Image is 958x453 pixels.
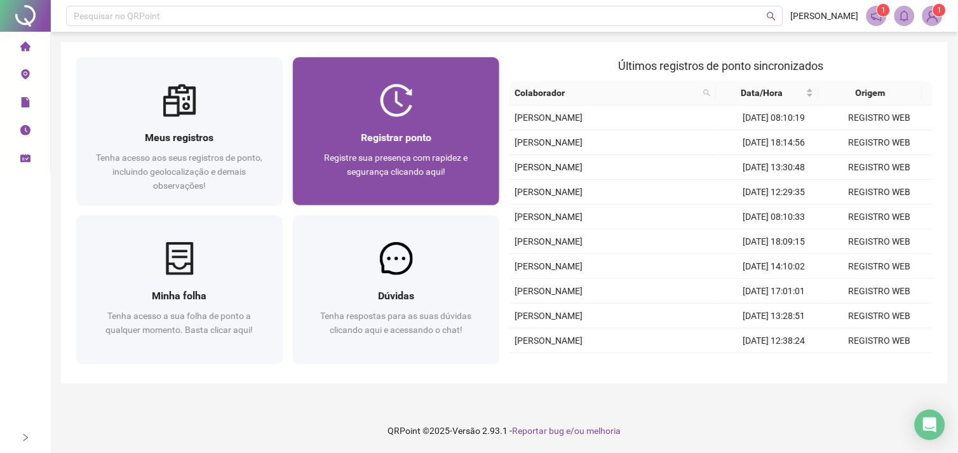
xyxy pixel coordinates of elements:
[51,409,958,453] footer: QRPoint © 2025 - 2.93.1 -
[515,212,583,222] span: [PERSON_NAME]
[819,81,922,105] th: Origem
[827,205,933,229] td: REGISTRO WEB
[716,81,819,105] th: Data/Hora
[20,36,30,61] span: home
[325,152,468,177] span: Registre sua presença com rapidez e segurança clicando aqui!
[721,229,827,254] td: [DATE] 18:09:15
[933,4,946,17] sup: Atualize o seu contato no menu Meus Dados
[515,286,583,296] span: [PERSON_NAME]
[97,152,263,191] span: Tenha acesso aos seus registros de ponto, incluindo geolocalização e demais observações!
[515,261,583,271] span: [PERSON_NAME]
[106,311,253,335] span: Tenha acesso a sua folha de ponto a qualquer momento. Basta clicar aqui!
[515,112,583,123] span: [PERSON_NAME]
[619,59,824,72] span: Últimos registros de ponto sincronizados
[827,353,933,378] td: REGISTRO WEB
[899,10,910,22] span: bell
[20,91,30,117] span: file
[721,86,804,100] span: Data/Hora
[721,254,827,279] td: [DATE] 14:10:02
[361,132,431,144] span: Registrar ponto
[767,11,776,21] span: search
[76,215,283,363] a: Minha folhaTenha acesso a sua folha de ponto a qualquer momento. Basta clicar aqui!
[515,162,583,172] span: [PERSON_NAME]
[721,105,827,130] td: [DATE] 08:10:19
[76,57,283,205] a: Meus registrosTenha acesso aos seus registros de ponto, incluindo geolocalização e demais observa...
[827,155,933,180] td: REGISTRO WEB
[515,137,583,147] span: [PERSON_NAME]
[721,130,827,155] td: [DATE] 18:14:56
[145,132,214,144] span: Meus registros
[871,10,882,22] span: notification
[721,328,827,353] td: [DATE] 12:38:24
[827,130,933,155] td: REGISTRO WEB
[20,147,30,173] span: schedule
[827,105,933,130] td: REGISTRO WEB
[721,279,827,304] td: [DATE] 17:01:01
[152,290,207,302] span: Minha folha
[321,311,472,335] span: Tenha respostas para as suas dúvidas clicando aqui e acessando o chat!
[515,335,583,346] span: [PERSON_NAME]
[915,410,945,440] div: Open Intercom Messenger
[453,426,481,436] span: Versão
[721,353,827,378] td: [DATE] 08:09:46
[721,304,827,328] td: [DATE] 13:28:51
[827,180,933,205] td: REGISTRO WEB
[378,290,414,302] span: Dúvidas
[21,433,30,442] span: right
[20,64,30,89] span: environment
[827,229,933,254] td: REGISTRO WEB
[293,57,499,205] a: Registrar pontoRegistre sua presença com rapidez e segurança clicando aqui!
[827,279,933,304] td: REGISTRO WEB
[293,215,499,363] a: DúvidasTenha respostas para as suas dúvidas clicando aqui e acessando o chat!
[827,304,933,328] td: REGISTRO WEB
[791,9,859,23] span: [PERSON_NAME]
[721,205,827,229] td: [DATE] 08:10:33
[515,311,583,321] span: [PERSON_NAME]
[515,236,583,247] span: [PERSON_NAME]
[721,180,827,205] td: [DATE] 12:29:35
[923,6,942,25] img: 89605
[703,89,711,97] span: search
[827,328,933,353] td: REGISTRO WEB
[721,155,827,180] td: [DATE] 13:30:48
[515,86,698,100] span: Colaborador
[20,119,30,145] span: clock-circle
[515,187,583,197] span: [PERSON_NAME]
[513,426,621,436] span: Reportar bug e/ou melhoria
[827,254,933,279] td: REGISTRO WEB
[877,4,890,17] sup: 1
[882,6,886,15] span: 1
[938,6,942,15] span: 1
[701,83,713,102] span: search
